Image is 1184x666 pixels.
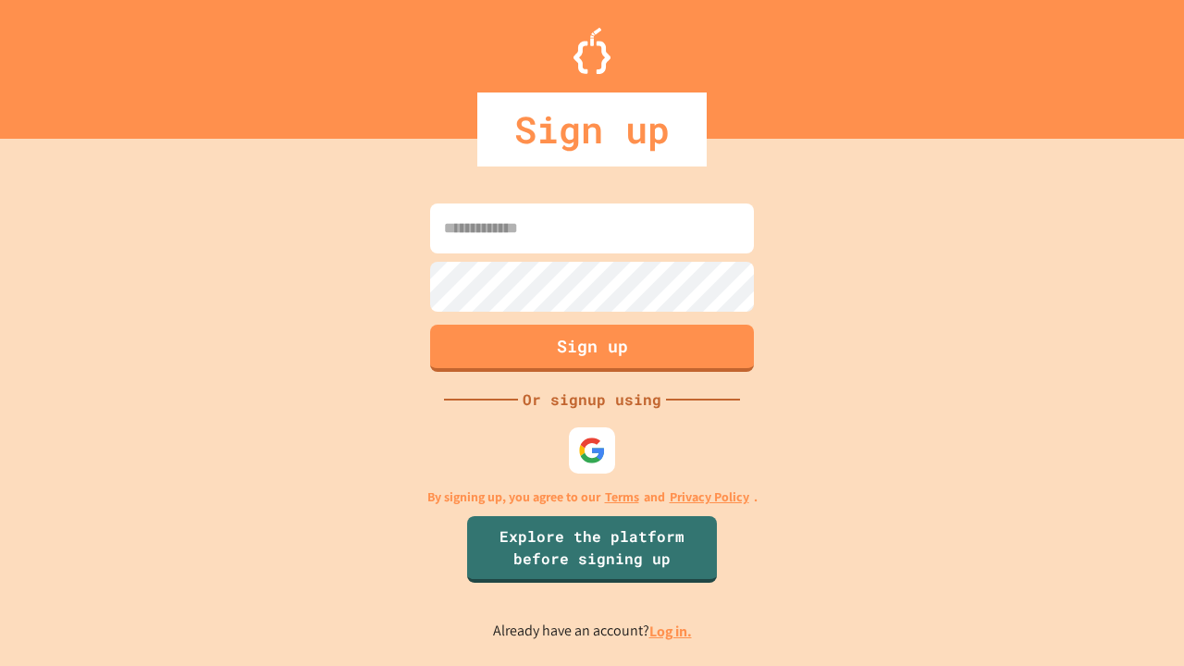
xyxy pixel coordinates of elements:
[573,28,610,74] img: Logo.svg
[430,325,754,372] button: Sign up
[493,620,692,643] p: Already have an account?
[649,622,692,641] a: Log in.
[578,437,606,464] img: google-icon.svg
[477,92,707,166] div: Sign up
[427,487,758,507] p: By signing up, you agree to our and .
[518,388,666,411] div: Or signup using
[467,516,717,583] a: Explore the platform before signing up
[605,487,639,507] a: Terms
[670,487,749,507] a: Privacy Policy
